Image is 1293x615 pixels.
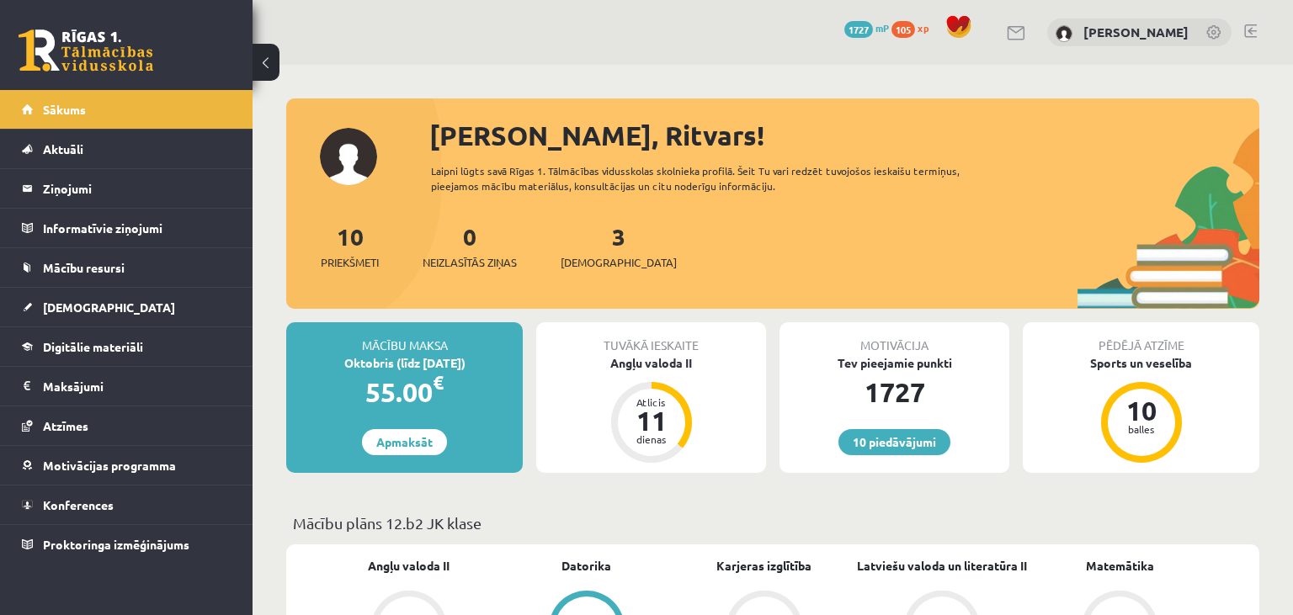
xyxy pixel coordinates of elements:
div: Oktobris (līdz [DATE]) [286,354,523,372]
span: Digitālie materiāli [43,339,143,354]
a: [PERSON_NAME] [1083,24,1189,40]
span: Neizlasītās ziņas [423,254,517,271]
p: Mācību plāns 12.b2 JK klase [293,512,1253,534]
div: Laipni lūgts savā Rīgas 1. Tālmācības vidusskolas skolnieka profilā. Šeit Tu vari redzēt tuvojošo... [431,163,1015,194]
span: [DEMOGRAPHIC_DATA] [43,300,175,315]
a: Motivācijas programma [22,446,231,485]
div: Atlicis [626,397,677,407]
span: xp [918,21,929,34]
a: Datorika [561,557,611,575]
span: Sākums [43,102,86,117]
div: Tuvākā ieskaite [536,322,766,354]
a: [DEMOGRAPHIC_DATA] [22,288,231,326]
div: dienas [626,434,677,444]
a: Apmaksāt [362,429,447,455]
a: Maksājumi [22,367,231,406]
a: Sākums [22,90,231,129]
div: Pēdējā atzīme [1023,322,1259,354]
div: Angļu valoda II [536,354,766,372]
span: Aktuāli [43,141,83,156]
a: 10Priekšmeti [321,221,379,271]
a: 0Neizlasītās ziņas [423,221,517,271]
div: 1727 [780,372,1009,412]
a: 10 piedāvājumi [838,429,950,455]
a: Mācību resursi [22,248,231,287]
a: 1727 mP [844,21,889,34]
a: Matemātika [1086,557,1154,575]
a: Sports un veselība 10 balles [1023,354,1259,465]
a: Atzīmes [22,406,231,445]
div: 11 [626,407,677,434]
a: Angļu valoda II [368,557,450,575]
a: Angļu valoda II Atlicis 11 dienas [536,354,766,465]
span: [DEMOGRAPHIC_DATA] [561,254,677,271]
a: Ziņojumi [22,169,231,208]
span: 105 [891,21,915,38]
div: Tev pieejamie punkti [780,354,1009,372]
span: Priekšmeti [321,254,379,271]
div: 10 [1116,397,1167,424]
div: Motivācija [780,322,1009,354]
span: 1727 [844,21,873,38]
legend: Ziņojumi [43,169,231,208]
div: [PERSON_NAME], Ritvars! [429,115,1259,156]
span: Proktoringa izmēģinājums [43,537,189,552]
a: 105 xp [891,21,937,34]
a: 3[DEMOGRAPHIC_DATA] [561,221,677,271]
div: Mācību maksa [286,322,523,354]
span: Motivācijas programma [43,458,176,473]
legend: Informatīvie ziņojumi [43,209,231,247]
a: Informatīvie ziņojumi [22,209,231,247]
span: Konferences [43,497,114,512]
legend: Maksājumi [43,367,231,406]
a: Karjeras izglītība [716,557,811,575]
a: Konferences [22,485,231,524]
span: mP [875,21,889,34]
span: Atzīmes [43,418,88,433]
div: 55.00 [286,372,523,412]
a: Digitālie materiāli [22,327,231,366]
a: Rīgas 1. Tālmācības vidusskola [19,29,153,72]
a: Latviešu valoda un literatūra II [857,557,1027,575]
div: Sports un veselība [1023,354,1259,372]
a: Aktuāli [22,130,231,168]
span: € [433,370,444,395]
span: Mācību resursi [43,260,125,275]
img: Ritvars Lauva [1056,25,1072,42]
a: Proktoringa izmēģinājums [22,525,231,564]
div: balles [1116,424,1167,434]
